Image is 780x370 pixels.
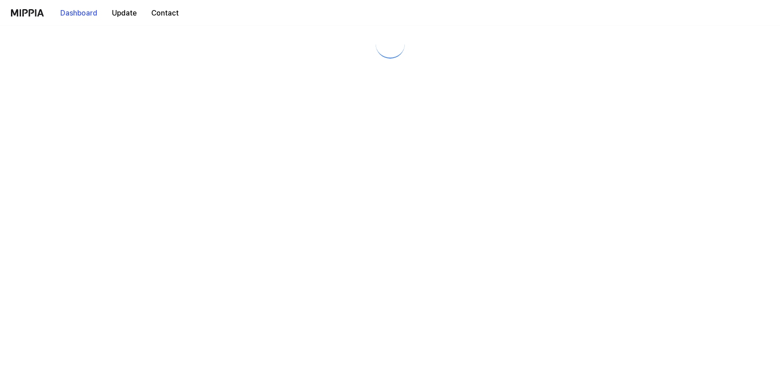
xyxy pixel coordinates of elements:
[105,0,144,26] a: Update
[53,4,105,22] button: Dashboard
[105,4,144,22] button: Update
[11,9,44,16] img: logo
[144,4,186,22] button: Contact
